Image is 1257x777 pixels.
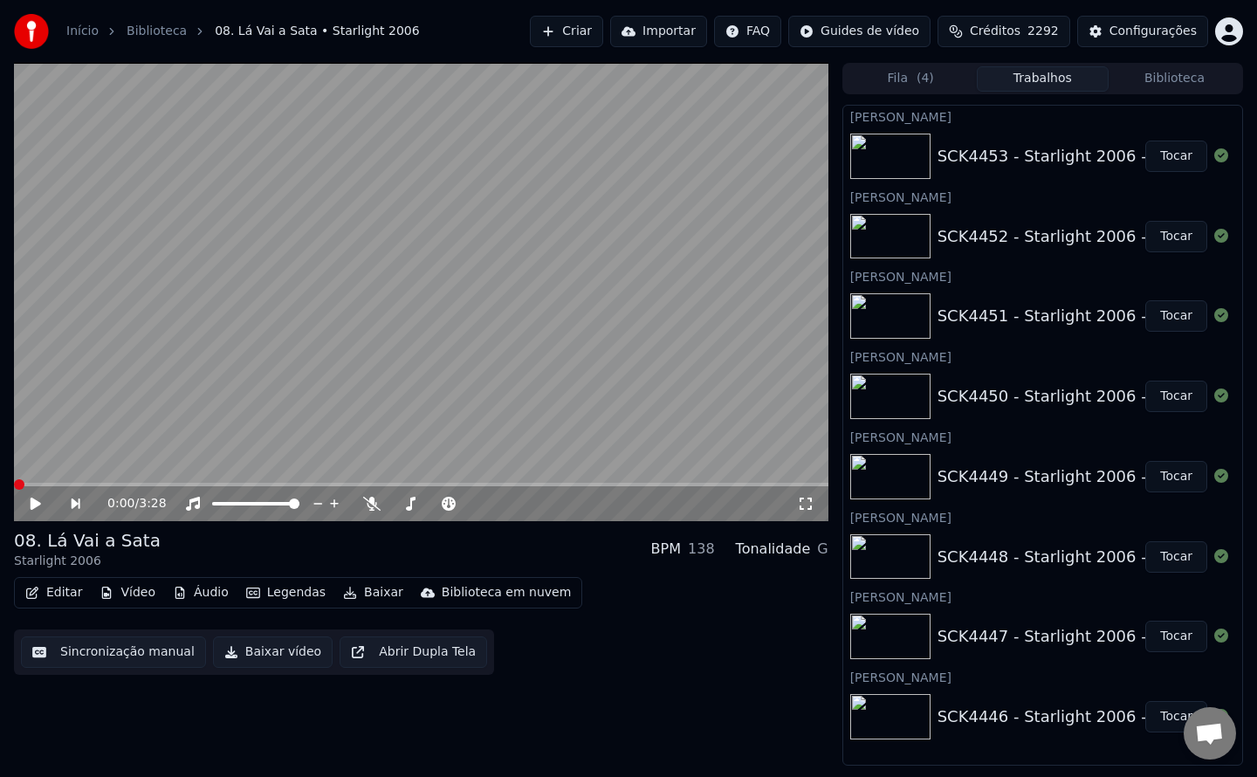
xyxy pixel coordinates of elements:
[688,539,715,560] div: 138
[336,581,410,605] button: Baixar
[843,506,1242,527] div: [PERSON_NAME]
[1077,16,1208,47] button: Configurações
[970,23,1020,40] span: Créditos
[843,586,1242,607] div: [PERSON_NAME]
[107,495,149,512] div: /
[714,16,781,47] button: FAQ
[18,581,89,605] button: Editar
[139,495,166,512] span: 3:28
[1145,621,1207,652] button: Tocar
[1145,221,1207,252] button: Tocar
[1027,23,1059,40] span: 2292
[14,553,161,570] div: Starlight 2006
[843,265,1242,286] div: [PERSON_NAME]
[14,528,161,553] div: 08. Lá Vai a Sata
[239,581,333,605] button: Legendas
[843,106,1242,127] div: [PERSON_NAME]
[843,426,1242,447] div: [PERSON_NAME]
[1145,701,1207,732] button: Tocar
[14,14,49,49] img: youka
[1184,707,1236,760] div: Open chat
[843,666,1242,687] div: [PERSON_NAME]
[442,584,572,602] div: Biblioteca em nuvem
[1109,66,1240,92] button: Biblioteca
[21,636,206,668] button: Sincronização manual
[66,23,420,40] nav: breadcrumb
[1145,381,1207,412] button: Tocar
[843,186,1242,207] div: [PERSON_NAME]
[1145,461,1207,492] button: Tocar
[127,23,187,40] a: Biblioteca
[340,636,487,668] button: Abrir Dupla Tela
[215,23,420,40] span: 08. Lá Vai a Sata • Starlight 2006
[610,16,707,47] button: Importar
[107,495,134,512] span: 0:00
[66,23,99,40] a: Início
[817,539,828,560] div: G
[93,581,162,605] button: Vídeo
[788,16,931,47] button: Guides de vídeo
[1145,141,1207,172] button: Tocar
[845,66,977,92] button: Fila
[213,636,333,668] button: Baixar vídeo
[1145,300,1207,332] button: Tocar
[651,539,681,560] div: BPM
[938,16,1070,47] button: Créditos2292
[166,581,236,605] button: Áudio
[917,70,934,87] span: ( 4 )
[530,16,603,47] button: Criar
[1109,23,1197,40] div: Configurações
[977,66,1109,92] button: Trabalhos
[843,346,1242,367] div: [PERSON_NAME]
[1145,541,1207,573] button: Tocar
[736,539,811,560] div: Tonalidade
